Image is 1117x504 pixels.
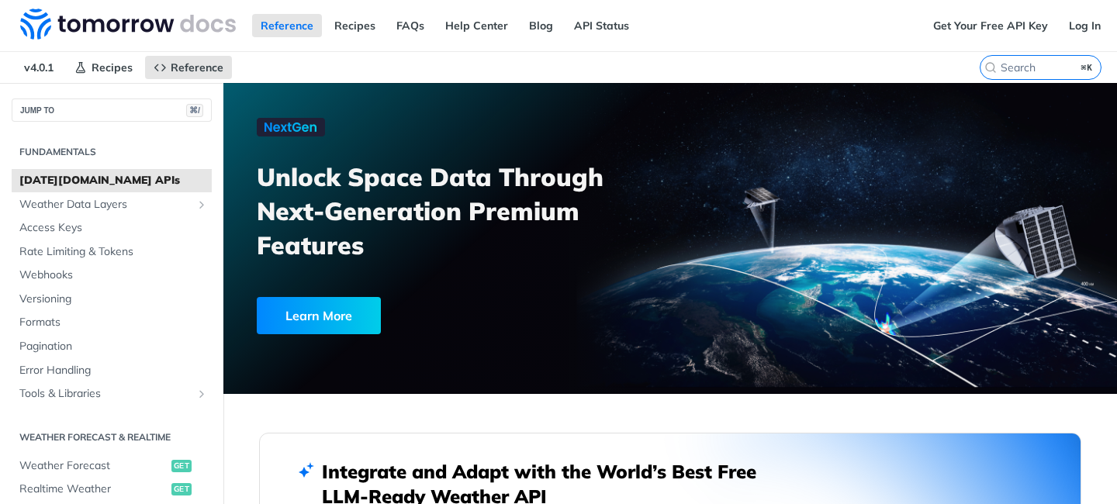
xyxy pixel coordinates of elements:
span: Tools & Libraries [19,386,192,402]
h3: Unlock Space Data Through Next-Generation Premium Features [257,160,687,262]
img: NextGen [257,118,325,136]
a: Recipes [326,14,384,37]
img: Tomorrow.io Weather API Docs [20,9,236,40]
a: Formats [12,311,212,334]
span: Weather Forecast [19,458,168,474]
span: Error Handling [19,363,208,378]
a: Access Keys [12,216,212,240]
a: Error Handling [12,359,212,382]
a: Help Center [437,14,517,37]
button: Show subpages for Tools & Libraries [195,388,208,400]
a: Pagination [12,335,212,358]
kbd: ⌘K [1077,60,1097,75]
a: FAQs [388,14,433,37]
span: Reference [171,60,223,74]
span: Rate Limiting & Tokens [19,244,208,260]
a: Rate Limiting & Tokens [12,240,212,264]
span: Versioning [19,292,208,307]
a: [DATE][DOMAIN_NAME] APIs [12,169,212,192]
a: Weather Data LayersShow subpages for Weather Data Layers [12,193,212,216]
a: Blog [520,14,562,37]
span: Webhooks [19,268,208,283]
span: ⌘/ [186,104,203,117]
h2: Weather Forecast & realtime [12,430,212,444]
span: get [171,460,192,472]
div: Learn More [257,297,381,334]
a: Versioning [12,288,212,311]
span: get [171,483,192,495]
span: Formats [19,315,208,330]
a: Realtime Weatherget [12,478,212,501]
a: Recipes [66,56,141,79]
span: Realtime Weather [19,482,168,497]
a: Reference [252,14,322,37]
span: [DATE][DOMAIN_NAME] APIs [19,173,208,188]
a: Tools & LibrariesShow subpages for Tools & Libraries [12,382,212,406]
a: Learn More [257,297,601,334]
span: v4.0.1 [16,56,62,79]
a: Webhooks [12,264,212,287]
a: Reference [145,56,232,79]
span: Recipes [92,60,133,74]
a: Weather Forecastget [12,454,212,478]
span: Weather Data Layers [19,197,192,212]
a: Get Your Free API Key [925,14,1056,37]
a: API Status [565,14,638,37]
button: Show subpages for Weather Data Layers [195,198,208,211]
svg: Search [984,61,997,74]
button: JUMP TO⌘/ [12,98,212,122]
a: Log In [1060,14,1109,37]
span: Access Keys [19,220,208,236]
span: Pagination [19,339,208,354]
h2: Fundamentals [12,145,212,159]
